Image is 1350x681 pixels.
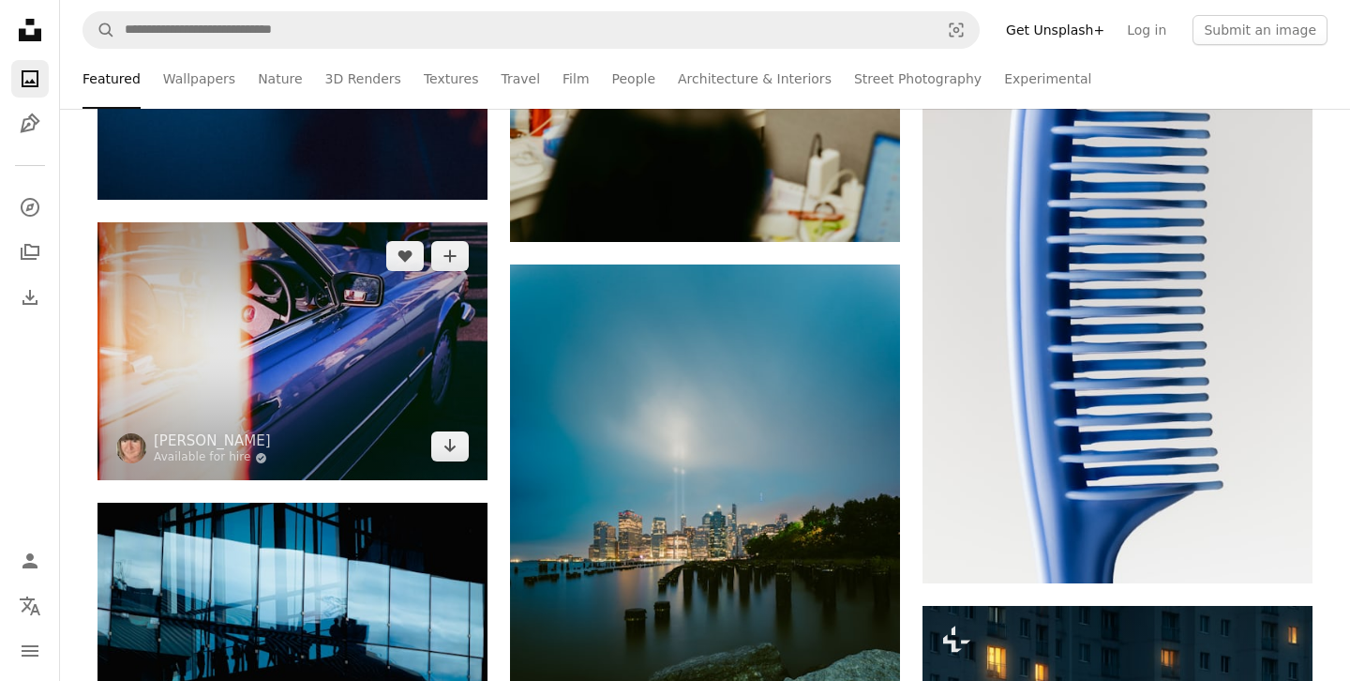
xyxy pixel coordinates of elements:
[325,49,401,109] a: 3D Renders
[97,342,487,359] a: Blue convertible car with vintage film grain effect
[934,12,979,48] button: Visual search
[678,49,832,109] a: Architecture & Interiors
[501,49,540,109] a: Travel
[11,189,49,226] a: Explore
[11,632,49,670] button: Menu
[11,279,49,316] a: Download History
[116,433,146,463] img: Go to Tanya Barrow's profile
[258,49,302,109] a: Nature
[11,105,49,143] a: Illustrations
[11,60,49,98] a: Photos
[11,542,49,580] a: Log in / Sign up
[163,49,235,109] a: Wallpapers
[11,11,49,53] a: Home — Unsplash
[424,49,479,109] a: Textures
[11,587,49,625] button: Language
[11,234,49,271] a: Collections
[1004,49,1091,109] a: Experimental
[995,15,1116,45] a: Get Unsplash+
[1192,15,1327,45] button: Submit an image
[612,49,656,109] a: People
[386,241,424,271] button: Like
[562,49,589,109] a: Film
[83,12,115,48] button: Search Unsplash
[922,282,1312,299] a: A blue comb with white teeth against a light background.
[97,624,487,641] a: Modern building facade with glass reflections
[154,431,271,450] a: [PERSON_NAME]
[431,241,469,271] button: Add to Collection
[97,222,487,480] img: Blue convertible car with vintage film grain effect
[1116,15,1177,45] a: Log in
[510,548,900,565] a: New york city skyline with tribute in light at night
[82,11,980,49] form: Find visuals sitewide
[154,450,271,465] a: Available for hire
[854,49,982,109] a: Street Photography
[431,431,469,462] a: Download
